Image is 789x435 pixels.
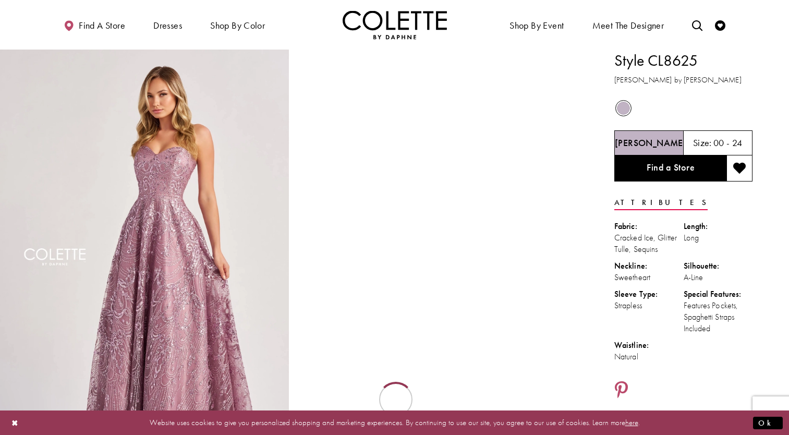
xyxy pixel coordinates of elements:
[210,20,265,31] span: Shop by color
[6,414,24,432] button: Close Dialog
[614,195,708,210] a: Attributes
[61,10,128,39] a: Find a store
[684,232,753,244] div: Long
[614,155,726,182] a: Find a Store
[712,10,728,39] a: Check Wishlist
[614,260,684,272] div: Neckline:
[684,221,753,232] div: Length:
[614,50,752,71] h1: Style CL8625
[151,10,185,39] span: Dresses
[693,137,712,149] span: Size:
[614,300,684,311] div: Strapless
[79,20,125,31] span: Find a store
[684,300,753,334] div: Features Pockets, Spaghetti Straps Included
[208,10,268,39] span: Shop by color
[614,381,628,401] a: Share using Pinterest - Opens in new tab
[614,232,684,255] div: Cracked Ice, Glitter Tulle, Sequins
[689,10,705,39] a: Toggle search
[614,272,684,283] div: Sweetheart
[153,20,182,31] span: Dresses
[509,20,564,31] span: Shop By Event
[684,260,753,272] div: Silhouette:
[343,10,447,39] img: Colette by Daphne
[614,99,752,118] div: Product color controls state depends on size chosen
[592,20,664,31] span: Meet the designer
[294,50,583,194] video: Style CL8625 Colette by Daphne #1 autoplay loop mute video
[614,221,684,232] div: Fabric:
[507,10,566,39] span: Shop By Event
[614,288,684,300] div: Sleeve Type:
[614,74,752,86] h3: [PERSON_NAME] by [PERSON_NAME]
[713,138,743,148] h5: 00 - 24
[615,138,686,148] h5: Chosen color
[614,99,633,117] div: Heather
[614,340,684,351] div: Waistline:
[614,351,684,362] div: Natural
[753,416,783,429] button: Submit Dialog
[590,10,667,39] a: Meet the designer
[343,10,447,39] a: Visit Home Page
[625,417,638,428] a: here
[726,155,752,182] button: Add to wishlist
[684,272,753,283] div: A-Line
[75,416,714,430] p: Website uses cookies to give you personalized shopping and marketing experiences. By continuing t...
[684,288,753,300] div: Special Features:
